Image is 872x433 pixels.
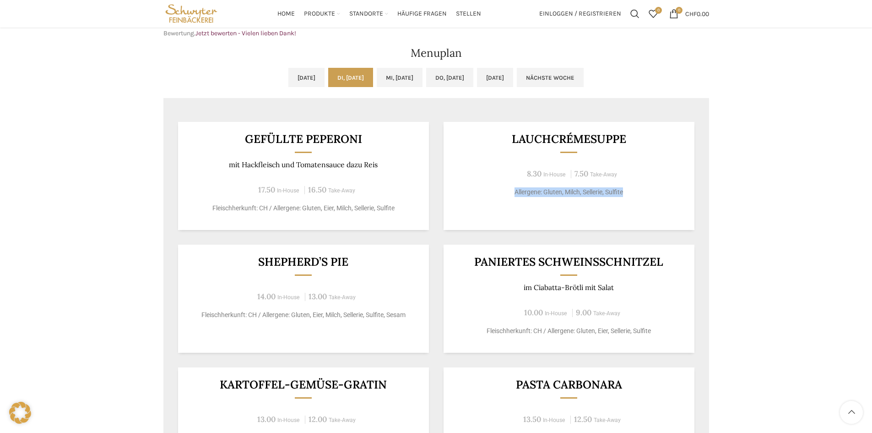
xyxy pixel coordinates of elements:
[288,68,325,87] a: [DATE]
[328,68,373,87] a: Di, [DATE]
[626,5,644,23] a: Suchen
[590,171,617,178] span: Take-Away
[455,379,683,390] h3: Pasta Carbonara
[545,310,567,317] span: In-House
[576,307,591,318] span: 9.00
[309,414,327,424] span: 12.00
[189,379,417,390] h3: Kartoffel-Gemüse-Gratin
[685,10,709,17] bdi: 0.00
[163,48,709,59] h2: Menuplan
[349,10,383,18] span: Standorte
[655,7,662,14] span: 0
[163,18,432,39] p: Mit dieser Bewertung bist du nicht einverstanden? Dann hilf uns und hinterlasse eine Google Bewer...
[397,5,447,23] a: Häufige Fragen
[189,160,417,169] p: mit Hackfleisch und Tomatensauce dazu Reis
[543,417,565,423] span: In-House
[543,171,566,178] span: In-House
[840,401,863,424] a: Scroll to top button
[535,5,626,23] a: Einloggen / Registrieren
[329,417,356,423] span: Take-Away
[456,10,481,18] span: Stellen
[644,5,662,23] div: Meine Wunschliste
[477,68,513,87] a: [DATE]
[195,29,296,37] a: Jetzt bewerten - Vielen lieben Dank!
[644,5,662,23] a: 0
[665,5,714,23] a: 0 CHF0.00
[277,5,295,23] a: Home
[189,133,417,145] h3: Gefüllte Peperoni
[189,256,417,268] h3: Shepherd’s Pie
[574,169,588,179] span: 7.50
[329,294,356,301] span: Take-Away
[523,414,541,424] span: 13.50
[377,68,422,87] a: Mi, [DATE]
[328,187,355,194] span: Take-Away
[304,10,335,18] span: Produkte
[224,5,534,23] div: Main navigation
[593,310,620,317] span: Take-Away
[527,169,542,179] span: 8.30
[257,291,276,301] span: 14.00
[189,203,417,213] p: Fleischherkunft: CH / Allergene: Gluten, Eier, Milch, Sellerie, Sulfite
[304,5,340,23] a: Produkte
[456,5,481,23] a: Stellen
[455,256,683,268] h3: Paniertes Schweinsschnitzel
[455,326,683,336] p: Fleischherkunft: CH / Allergene: Gluten, Eier, Sellerie, Sulfite
[455,187,683,197] p: Allergene: Gluten, Milch, Sellerie, Sulfite
[517,68,584,87] a: Nächste Woche
[257,414,276,424] span: 13.00
[349,5,388,23] a: Standorte
[574,414,592,424] span: 12.50
[277,187,299,194] span: In-House
[685,10,697,17] span: CHF
[189,310,417,320] p: Fleischherkunft: CH / Allergene: Gluten, Eier, Milch, Sellerie, Sulfite, Sesam
[594,417,621,423] span: Take-Away
[524,307,543,318] span: 10.00
[308,185,326,195] span: 16.50
[676,7,682,14] span: 0
[258,185,275,195] span: 17.50
[277,294,300,301] span: In-House
[277,417,300,423] span: In-House
[397,10,447,18] span: Häufige Fragen
[277,10,295,18] span: Home
[309,291,327,301] span: 13.00
[455,133,683,145] h3: Lauchcrémesuppe
[426,68,473,87] a: Do, [DATE]
[539,11,621,17] span: Einloggen / Registrieren
[455,283,683,292] p: im Ciabatta-Brötli mit Salat
[163,9,220,17] a: Site logo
